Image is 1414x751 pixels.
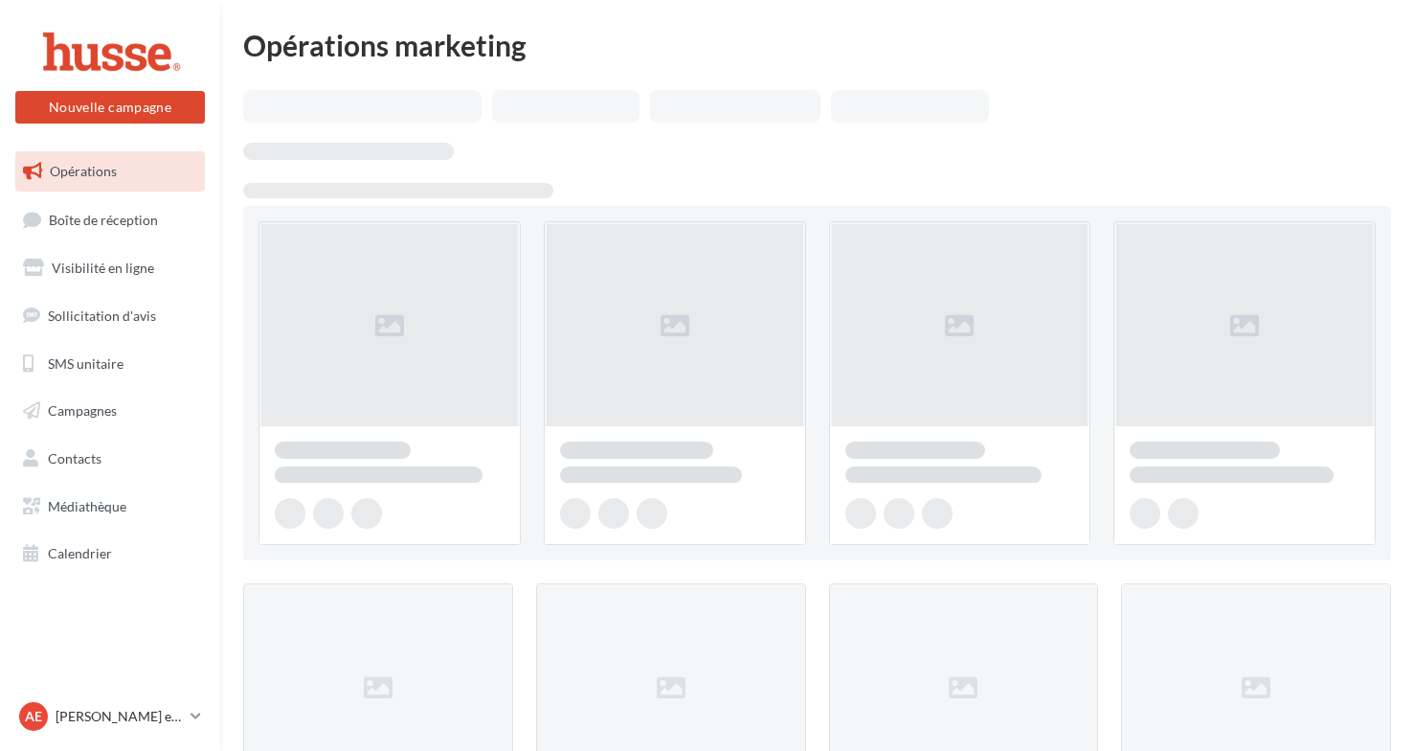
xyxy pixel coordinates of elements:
a: Opérations [11,151,209,192]
a: Calendrier [11,534,209,574]
a: Visibilité en ligne [11,248,209,288]
button: Nouvelle campagne [15,91,205,124]
a: Médiathèque [11,487,209,527]
span: Opérations [50,163,117,179]
span: Ae [25,707,42,726]
a: Ae [PERSON_NAME] et [PERSON_NAME] [15,698,205,735]
a: Boîte de réception [11,199,209,240]
div: Opérations marketing [243,31,1391,59]
a: SMS unitaire [11,344,209,384]
span: Visibilité en ligne [52,260,154,276]
a: Contacts [11,439,209,479]
a: Campagnes [11,391,209,431]
p: [PERSON_NAME] et [PERSON_NAME] [56,707,183,726]
a: Sollicitation d'avis [11,296,209,336]
span: SMS unitaire [48,354,123,371]
span: Médiathèque [48,498,126,514]
span: Contacts [48,450,101,467]
span: Boîte de réception [49,211,158,227]
span: Calendrier [48,545,112,561]
span: Sollicitation d'avis [48,307,156,324]
span: Campagnes [48,402,117,419]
